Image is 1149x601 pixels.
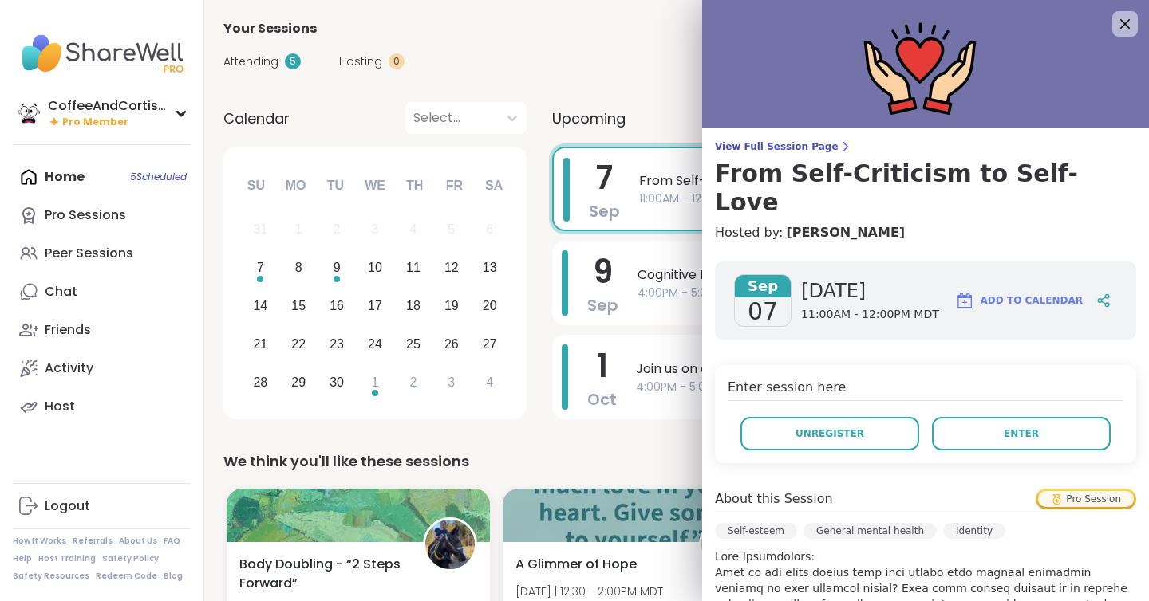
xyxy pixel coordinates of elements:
[587,294,618,316] span: Sep
[282,213,316,247] div: Not available Monday, September 1st, 2025
[406,257,421,278] div: 11
[981,293,1083,308] span: Add to Calendar
[943,523,1005,539] div: Identity
[278,168,313,203] div: Mo
[748,297,778,326] span: 07
[701,520,751,569] img: SarahR83
[334,218,341,240] div: 2
[243,365,278,399] div: Choose Sunday, September 28th, 2025
[786,223,905,242] a: [PERSON_NAME]
[253,333,267,355] div: 21
[796,426,864,441] span: Unregister
[243,251,278,285] div: Choose Sunday, September 7th, 2025
[339,53,382,70] span: Hosting
[223,53,278,70] span: Attending
[241,210,508,401] div: month 2025-09
[358,365,393,399] div: Choose Wednesday, October 1st, 2025
[253,295,267,316] div: 14
[444,257,459,278] div: 12
[13,234,191,273] a: Peer Sessions
[13,487,191,525] a: Logout
[358,289,393,324] div: Choose Wednesday, September 17th, 2025
[257,257,264,278] div: 7
[13,536,66,547] a: How It Works
[638,265,1101,285] span: Cognitive Behavioral Coaching: Shifting Self-Talk
[639,191,1100,207] span: 11:00AM - 12:00PM MDT
[1038,491,1134,507] div: Pro Session
[955,291,974,310] img: ShareWell Logomark
[330,295,344,316] div: 16
[368,333,382,355] div: 24
[397,365,431,399] div: Choose Thursday, October 2nd, 2025
[434,213,468,247] div: Not available Friday, September 5th, 2025
[282,365,316,399] div: Choose Monday, September 29th, 2025
[593,249,613,294] span: 9
[239,555,405,593] span: Body Doubling - “2 Steps Forward”
[368,295,382,316] div: 17
[483,333,497,355] div: 27
[48,97,168,115] div: CoffeeAndCortisol
[444,295,459,316] div: 19
[330,371,344,393] div: 30
[358,251,393,285] div: Choose Wednesday, September 10th, 2025
[372,218,379,240] div: 3
[476,168,511,203] div: Sa
[483,257,497,278] div: 13
[372,371,379,393] div: 1
[715,223,1136,242] h4: Hosted by:
[320,289,354,324] div: Choose Tuesday, September 16th, 2025
[515,555,637,574] span: A Glimmer of Hope
[472,289,507,324] div: Choose Saturday, September 20th, 2025
[728,378,1123,401] h4: Enter session here
[397,251,431,285] div: Choose Thursday, September 11th, 2025
[715,140,1136,217] a: View Full Session PageFrom Self-Criticism to Self-Love
[636,359,1101,379] span: Join us on a ‘Glimmer Journey'
[515,583,663,599] span: [DATE] | 12:30 - 2:00PM MDT
[16,100,41,126] img: CoffeeAndCortisol
[253,371,267,393] div: 28
[45,283,77,300] div: Chat
[223,108,290,129] span: Calendar
[295,218,302,240] div: 1
[119,536,157,547] a: About Us
[62,116,128,129] span: Pro Member
[406,333,421,355] div: 25
[13,311,191,349] a: Friends
[285,53,301,69] div: 5
[38,553,96,564] a: Host Training
[740,417,919,450] button: Unregister
[320,365,354,399] div: Choose Tuesday, September 30th, 2025
[804,523,937,539] div: General mental health
[397,327,431,361] div: Choose Thursday, September 25th, 2025
[448,218,455,240] div: 5
[587,388,617,410] span: Oct
[357,168,393,203] div: We
[96,571,157,582] a: Redeem Code
[45,206,126,224] div: Pro Sessions
[715,159,1136,217] h3: From Self-Criticism to Self-Love
[389,53,405,69] div: 0
[223,19,317,38] span: Your Sessions
[282,327,316,361] div: Choose Monday, September 22nd, 2025
[948,281,1090,320] button: Add to Calendar
[291,371,306,393] div: 29
[552,108,626,129] span: Upcoming
[13,273,191,311] a: Chat
[243,213,278,247] div: Not available Sunday, August 31st, 2025
[13,26,191,81] img: ShareWell Nav Logo
[320,251,354,285] div: Choose Tuesday, September 9th, 2025
[397,289,431,324] div: Choose Thursday, September 18th, 2025
[472,365,507,399] div: Choose Saturday, October 4th, 2025
[434,251,468,285] div: Choose Friday, September 12th, 2025
[164,536,180,547] a: FAQ
[596,155,613,200] span: 7
[282,251,316,285] div: Choose Monday, September 8th, 2025
[434,365,468,399] div: Choose Friday, October 3rd, 2025
[358,213,393,247] div: Not available Wednesday, September 3rd, 2025
[406,295,421,316] div: 18
[291,295,306,316] div: 15
[715,523,797,539] div: Self-esteem
[486,371,493,393] div: 4
[295,257,302,278] div: 8
[45,497,90,515] div: Logout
